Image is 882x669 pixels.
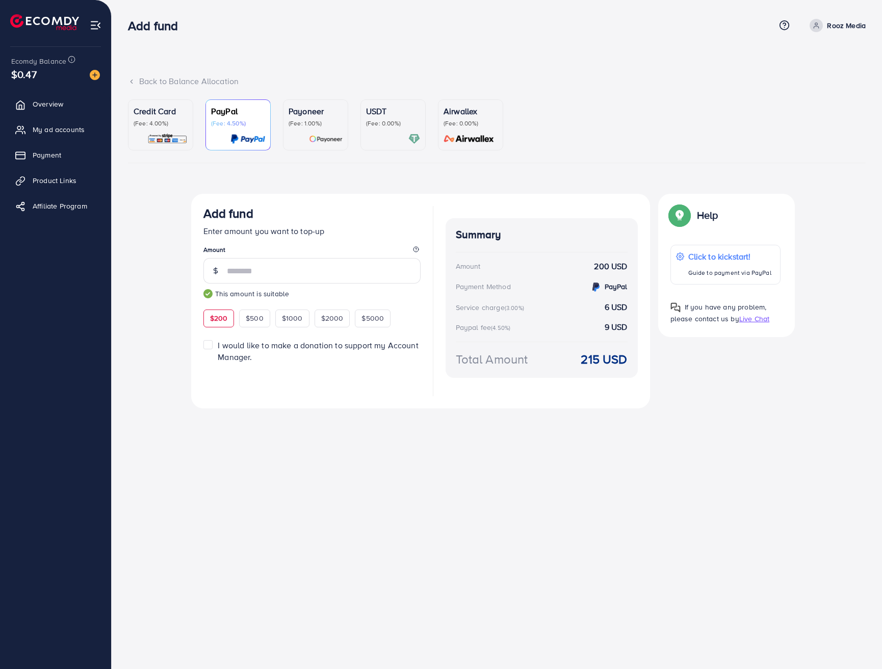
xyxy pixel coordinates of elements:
span: $200 [210,313,228,323]
span: I would like to make a donation to support my Account Manager. [218,340,418,363]
img: card [440,133,498,145]
strong: 200 USD [594,261,627,272]
p: Airwallex [444,105,498,117]
img: Popup guide [670,302,681,313]
p: (Fee: 4.00%) [134,119,188,127]
span: Product Links [33,175,76,186]
img: Popup guide [670,206,689,224]
small: (4.50%) [491,324,510,332]
iframe: PayPal [319,375,421,393]
img: credit [590,281,602,293]
div: Service charge [456,302,527,313]
a: Overview [8,94,103,114]
a: My ad accounts [8,119,103,140]
div: Paypal fee [456,322,514,332]
p: (Fee: 0.00%) [444,119,498,127]
iframe: Chat [839,623,874,661]
div: Back to Balance Allocation [128,75,866,87]
p: USDT [366,105,420,117]
img: card [408,133,420,145]
img: card [147,133,188,145]
span: $1000 [282,313,303,323]
p: (Fee: 4.50%) [211,119,265,127]
p: Click to kickstart! [688,250,771,263]
h4: Summary [456,228,628,241]
img: card [309,133,343,145]
p: Credit Card [134,105,188,117]
span: $500 [246,313,264,323]
strong: PayPal [605,281,628,292]
p: PayPal [211,105,265,117]
p: Enter amount you want to top-up [203,225,421,237]
p: Rooz Media [827,19,866,32]
p: Payoneer [289,105,343,117]
h3: Add fund [203,206,253,221]
h3: Add fund [128,18,186,33]
span: Payment [33,150,61,160]
div: Payment Method [456,281,511,292]
div: Total Amount [456,350,528,368]
span: Affiliate Program [33,201,87,211]
p: Guide to payment via PayPal [688,267,771,279]
span: If you have any problem, please contact us by [670,302,767,324]
a: Rooz Media [806,19,866,32]
small: This amount is suitable [203,289,421,299]
img: guide [203,289,213,298]
p: (Fee: 0.00%) [366,119,420,127]
span: Live Chat [739,314,769,324]
strong: 215 USD [581,350,627,368]
small: (3.00%) [505,304,524,312]
p: Help [697,209,718,221]
a: Product Links [8,170,103,191]
span: $5000 [361,313,384,323]
span: My ad accounts [33,124,85,135]
div: Amount [456,261,481,271]
img: logo [10,14,79,30]
span: $2000 [321,313,344,323]
strong: 9 USD [605,321,628,333]
img: menu [90,19,101,31]
a: Payment [8,145,103,165]
a: Affiliate Program [8,196,103,216]
p: (Fee: 1.00%) [289,119,343,127]
img: image [90,70,100,80]
legend: Amount [203,245,421,258]
span: Ecomdy Balance [11,56,66,66]
strong: 6 USD [605,301,628,313]
span: $0.47 [11,67,37,82]
img: card [230,133,265,145]
span: Overview [33,99,63,109]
